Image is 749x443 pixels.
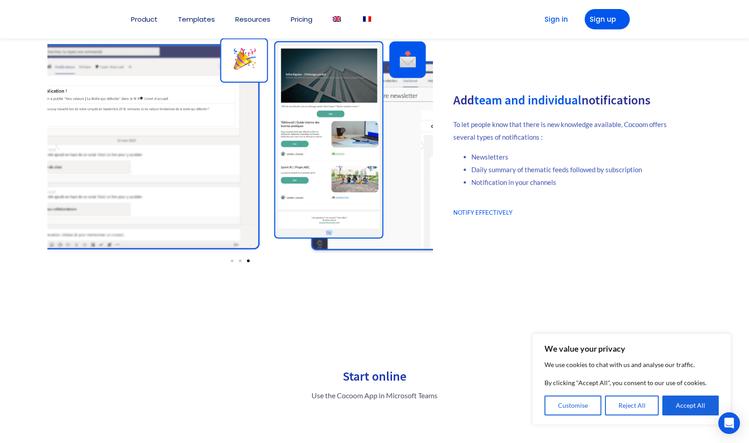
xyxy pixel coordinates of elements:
[530,9,576,29] a: Sign in
[131,16,158,23] a: Product
[247,259,250,262] span: Go to slide 3
[718,412,740,434] div: Open Intercom Messenger
[239,259,242,262] span: Go to slide 2
[235,16,270,23] a: Resources
[333,16,341,22] img: English
[474,92,582,108] font: team and individual
[662,396,719,415] button: Accept All
[605,396,659,415] button: Reject All
[417,140,428,151] div: Next slide
[125,370,625,382] h2: Start online
[544,343,719,354] p: We value your privacy
[231,259,233,262] span: Go to slide 1
[544,396,601,415] button: Customise
[453,118,670,143] p: To let people know that there is new knowledge available, Cocoom offers several types of notifica...
[270,37,656,254] img: Plan-de-travail-32demo-tour-cocoom.png
[125,389,625,402] p: Use the Cocoom App in Microsoft Teams
[471,153,508,161] span: Newsletters
[544,377,719,388] p: By clicking "Accept All", you consent to our use of cookies.
[453,94,670,106] h2: Add notifications
[453,210,670,216] h2: NOTIFY EFFECTIVELY
[471,165,642,174] span: Daily summary of thematic feeds followed by subscription
[291,16,312,23] a: Pricing
[52,140,63,151] div: Previous slide
[544,359,719,370] p: We use cookies to chat with us and analyse our traffic.
[178,16,215,23] a: Templates
[471,178,556,186] span: Notification in your channels
[585,9,630,29] a: Sign up
[363,16,371,22] img: French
